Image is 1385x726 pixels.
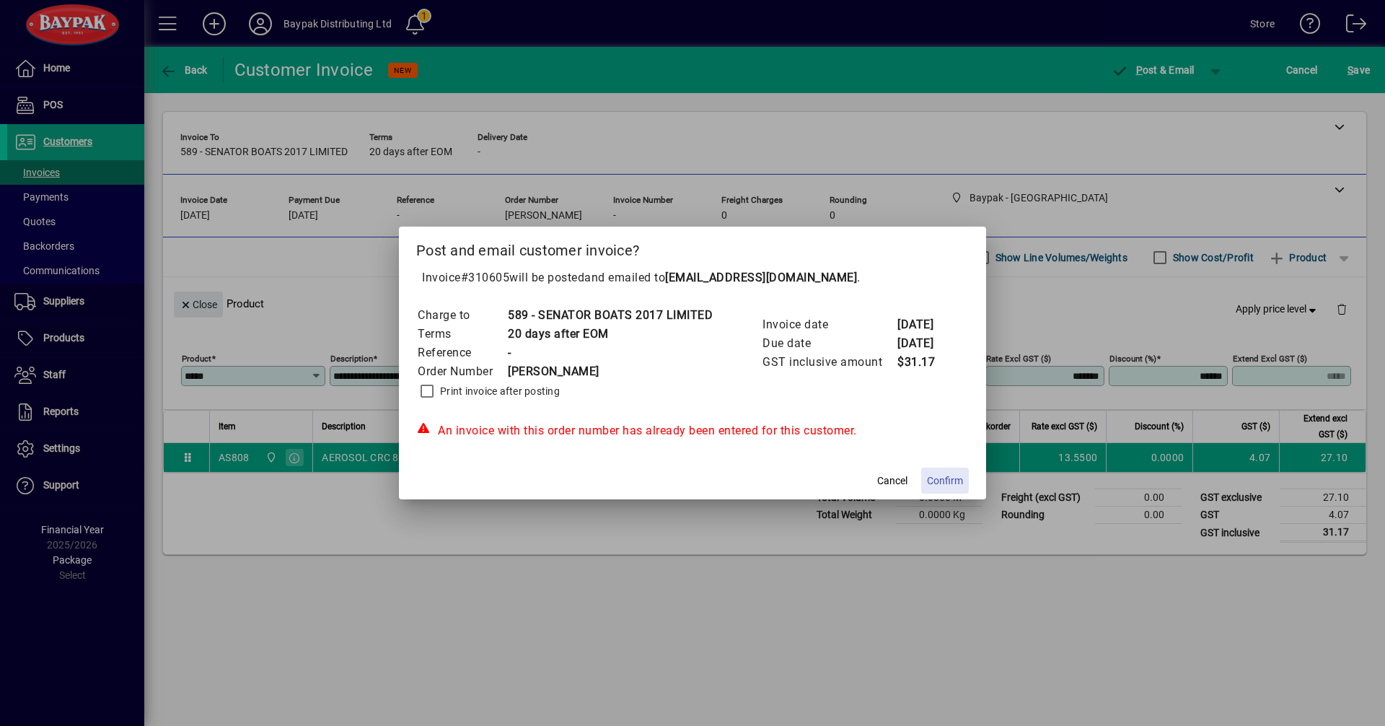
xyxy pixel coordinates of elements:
td: [DATE] [897,315,954,334]
b: [EMAIL_ADDRESS][DOMAIN_NAME] [665,271,857,284]
td: Order Number [417,362,507,381]
td: 20 days after EOM [507,325,713,344]
span: Cancel [877,473,907,489]
td: [DATE] [897,334,954,353]
label: Print invoice after posting [437,384,560,398]
td: Due date [762,334,897,353]
span: and emailed to [584,271,857,284]
td: [PERSON_NAME] [507,362,713,381]
button: Cancel [869,468,915,494]
h2: Post and email customer invoice? [399,227,986,268]
td: GST inclusive amount [762,353,897,372]
td: Charge to [417,306,507,325]
button: Confirm [921,468,969,494]
td: Invoice date [762,315,897,334]
td: Terms [417,325,507,344]
td: $31.17 [897,353,954,372]
div: An invoice with this order number has already been entered for this customer. [416,422,969,439]
td: - [507,344,713,362]
p: Invoice will be posted . [416,269,969,287]
span: Confirm [927,473,963,489]
td: Reference [417,344,507,362]
td: 589 - SENATOR BOATS 2017 LIMITED [507,306,713,325]
span: #310605 [461,271,510,284]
